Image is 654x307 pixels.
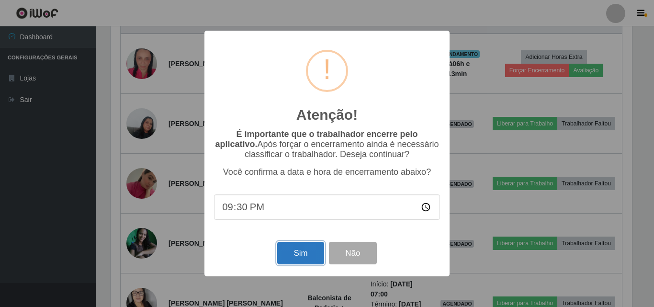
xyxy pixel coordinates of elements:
[329,242,376,264] button: Não
[296,106,358,124] h2: Atenção!
[214,167,440,177] p: Você confirma a data e hora de encerramento abaixo?
[215,129,417,149] b: É importante que o trabalhador encerre pelo aplicativo.
[277,242,324,264] button: Sim
[214,129,440,159] p: Após forçar o encerramento ainda é necessário classificar o trabalhador. Deseja continuar?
